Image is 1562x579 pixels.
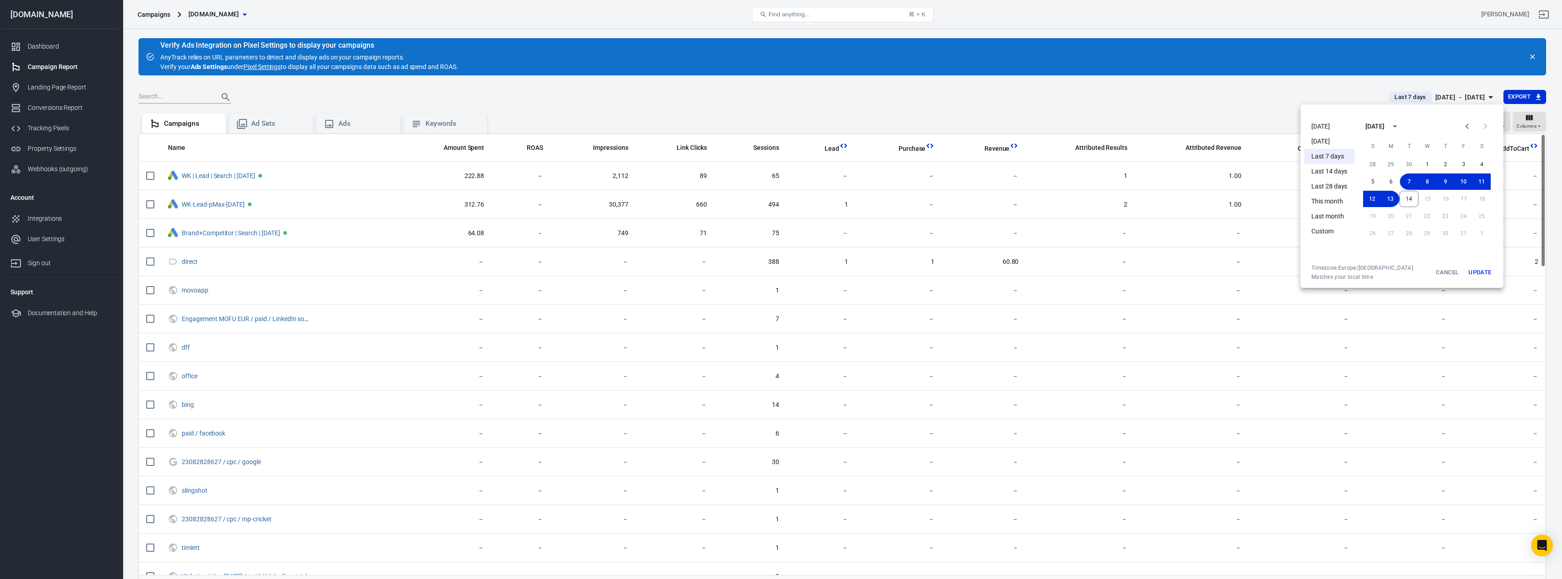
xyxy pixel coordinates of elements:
button: 6 [1382,173,1400,190]
button: 14 [1399,191,1419,207]
button: 3 [1454,156,1473,173]
li: Last 14 days [1304,164,1354,179]
span: Friday [1455,137,1472,155]
span: Monday [1383,137,1399,155]
button: Previous month [1458,117,1476,135]
span: Matches your local time [1311,273,1413,281]
li: Custom [1304,224,1354,239]
li: [DATE] [1304,134,1354,149]
span: Thursday [1437,137,1453,155]
li: [DATE] [1304,119,1354,134]
button: 29 [1382,156,1400,173]
button: 2 [1436,156,1454,173]
button: 13 [1381,191,1399,207]
button: Update [1465,264,1494,281]
li: Last 7 days [1304,149,1354,164]
span: Sunday [1364,137,1381,155]
button: 12 [1363,191,1381,207]
button: 8 [1418,173,1436,190]
span: Saturday [1473,137,1490,155]
button: calendar view is open, switch to year view [1387,119,1403,134]
li: Last month [1304,209,1354,224]
div: Open Intercom Messenger [1531,534,1553,556]
li: This month [1304,194,1354,209]
button: 28 [1364,156,1382,173]
span: Tuesday [1401,137,1417,155]
div: Timezone: Europe/[GEOGRAPHIC_DATA] [1311,264,1413,272]
button: 5 [1364,173,1382,190]
button: 11 [1473,173,1491,190]
button: Cancel [1433,264,1462,281]
button: 10 [1454,173,1473,190]
li: Last 28 days [1304,179,1354,194]
span: Wednesday [1419,137,1435,155]
div: [DATE] [1365,122,1384,131]
button: 30 [1400,156,1418,173]
button: 9 [1436,173,1454,190]
button: 1 [1418,156,1436,173]
button: 4 [1473,156,1491,173]
button: 7 [1400,173,1418,190]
